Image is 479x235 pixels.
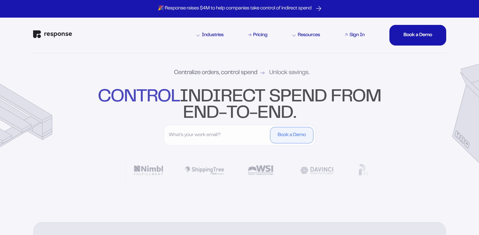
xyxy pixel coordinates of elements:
div: Book a Demo [403,33,432,38]
a: Pricing [247,32,269,39]
div: Book a Demo [278,133,306,138]
div: Sign In [349,33,364,38]
div: Industries [196,33,224,38]
div: Pricing [253,33,267,38]
p: 🎉 Response raises $4M to help companies take control of indirect spend [158,5,312,12]
img: Response Logo [33,30,72,38]
div: indirect spend from end-to-end. [96,89,383,122]
a: Response Home [33,30,72,40]
span: Unlock savings. [269,70,309,76]
a: Sign In [344,32,366,39]
div: Resources [292,33,320,38]
button: Book a DemoBook a DemoBook a DemoBook a Demo [389,25,446,46]
button: Book a Demo [270,127,313,143]
strong: control [98,89,180,105]
div: Centralize orders, control spend [174,70,310,76]
input: What's your work email? [166,127,269,143]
